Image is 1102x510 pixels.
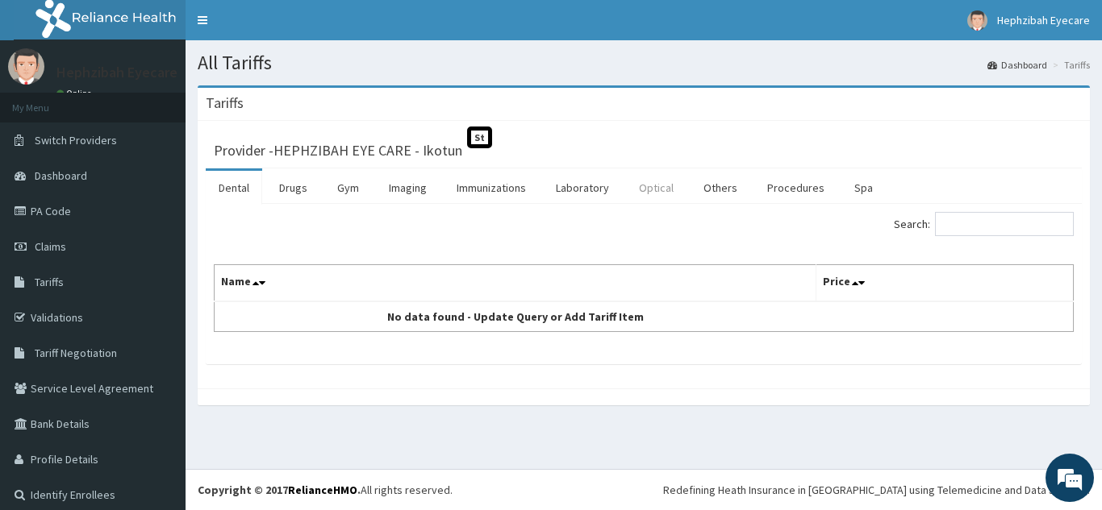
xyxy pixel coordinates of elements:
a: Imaging [376,171,440,205]
th: Name [215,265,816,302]
a: Immunizations [444,171,539,205]
footer: All rights reserved. [186,469,1102,510]
li: Tariffs [1049,58,1090,72]
a: Procedures [754,171,837,205]
span: Claims [35,239,66,254]
h3: Tariffs [206,96,244,110]
span: Switch Providers [35,133,117,147]
h1: All Tariffs [198,52,1090,73]
th: Price [816,265,1074,302]
span: Tariffs [35,275,64,289]
a: Gym [324,171,372,205]
a: Online [56,88,95,99]
label: Search: [894,212,1074,236]
input: Search: [935,212,1074,236]
a: Dental [206,171,262,205]
span: Dashboard [35,168,87,183]
a: Drugs [266,171,320,205]
a: Optical [626,171,687,205]
span: St [467,126,492,148]
a: Dashboard [987,58,1047,72]
strong: Copyright © 2017 . [198,483,361,497]
img: User Image [8,48,44,85]
a: Others [691,171,750,205]
a: Laboratory [543,171,622,205]
span: Hephzibah Eyecare [997,13,1090,27]
a: Spa [841,171,886,205]
img: User Image [967,10,987,31]
span: Tariff Negotiation [35,346,117,360]
h3: Provider - HEPHZIBAH EYE CARE - Ikotun [214,143,462,158]
p: Hephzibah Eyecare [56,65,177,80]
div: Redefining Heath Insurance in [GEOGRAPHIC_DATA] using Telemedicine and Data Science! [663,482,1090,498]
a: RelianceHMO [288,483,357,497]
td: No data found - Update Query or Add Tariff Item [215,301,816,332]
